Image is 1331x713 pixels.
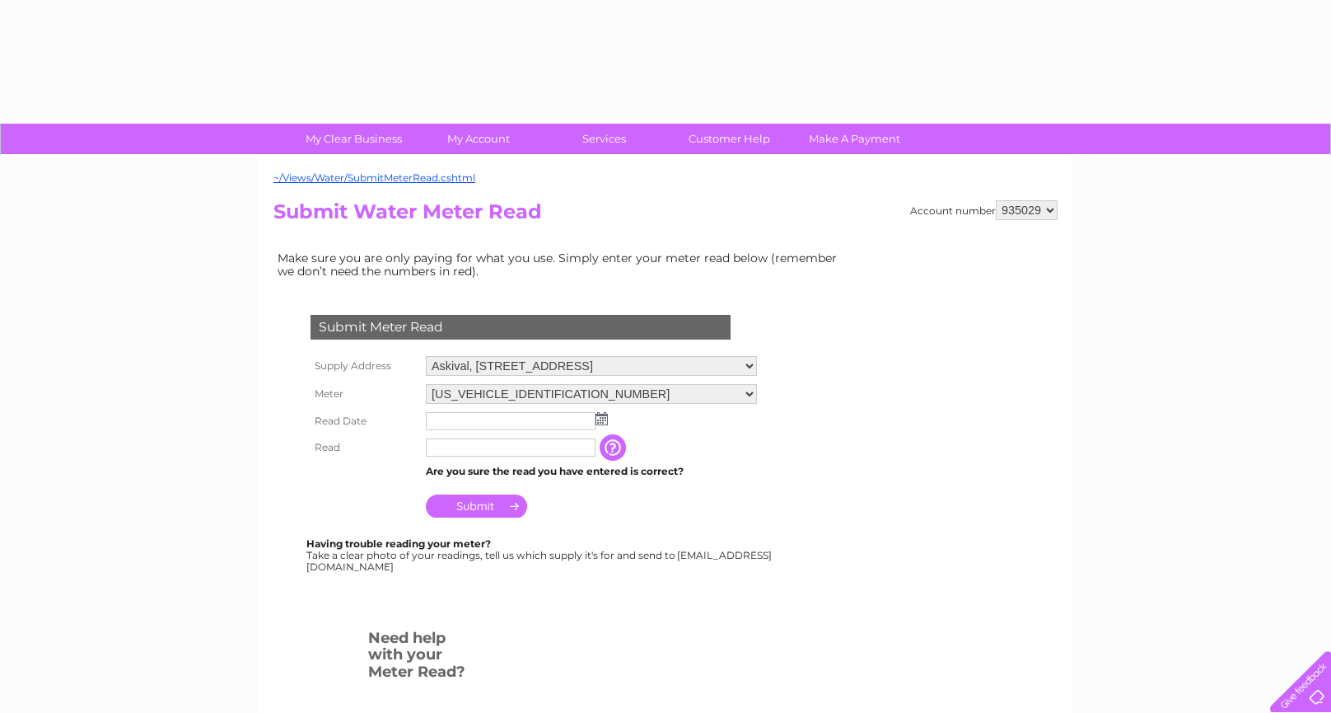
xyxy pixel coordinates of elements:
[306,380,422,408] th: Meter
[306,537,491,550] b: Having trouble reading your meter?
[661,124,797,154] a: Customer Help
[286,124,422,154] a: My Clear Business
[311,315,731,340] div: Submit Meter Read
[595,412,608,425] img: ...
[600,434,629,461] input: Information
[787,124,922,154] a: Make A Payment
[306,538,774,572] div: Take a clear photo of your readings, tell us which supply it's for and send to [EMAIL_ADDRESS][DO...
[422,461,761,482] td: Are you sure the read you have entered is correct?
[273,247,850,282] td: Make sure you are only paying for what you use. Simply enter your meter read below (remember we d...
[273,200,1058,232] h2: Submit Water Meter Read
[306,434,422,461] th: Read
[536,124,672,154] a: Services
[306,408,422,434] th: Read Date
[910,200,1058,220] div: Account number
[306,352,422,380] th: Supply Address
[411,124,547,154] a: My Account
[368,626,469,689] h3: Need help with your Meter Read?
[273,171,475,184] a: ~/Views/Water/SubmitMeterRead.cshtml
[426,495,527,518] input: Submit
